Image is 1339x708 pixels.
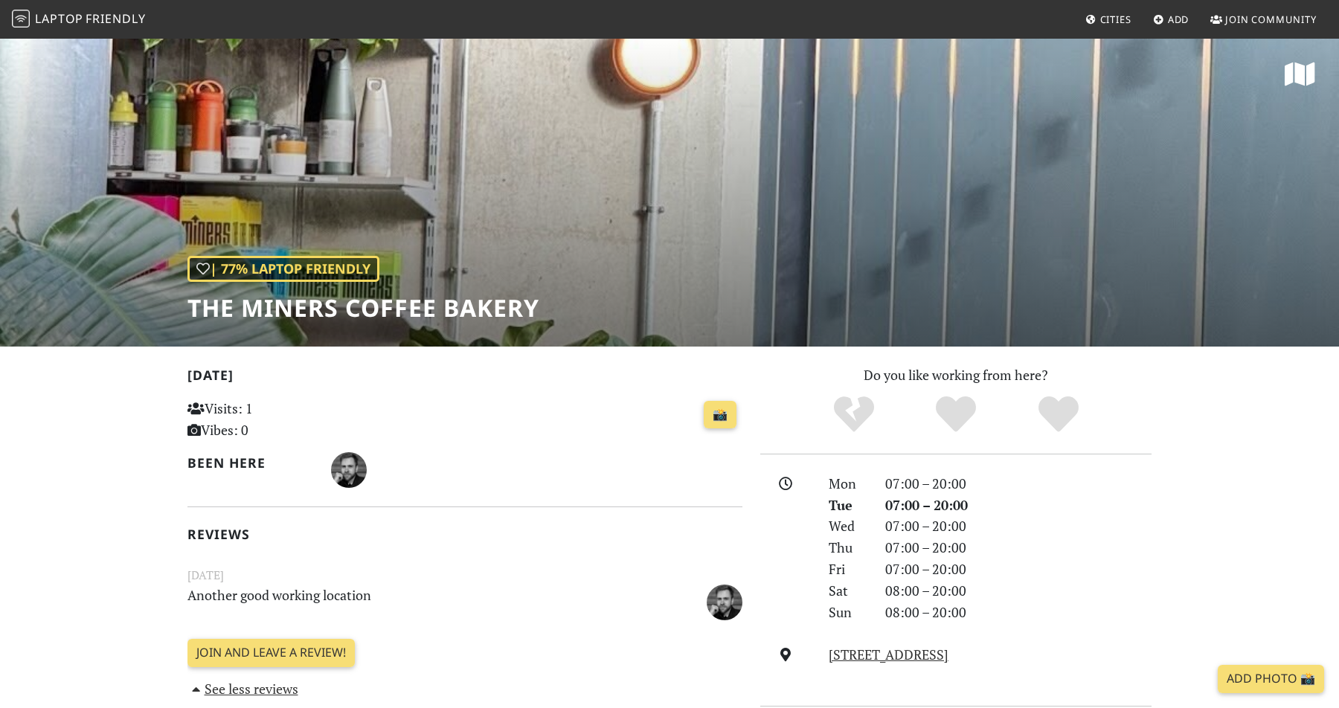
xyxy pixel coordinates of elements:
[86,10,145,27] span: Friendly
[187,398,361,441] p: Visits: 1 Vibes: 0
[331,452,367,488] img: 5151-kirill.jpg
[187,680,298,698] a: See less reviews
[876,559,1160,580] div: 07:00 – 20:00
[820,515,876,537] div: Wed
[820,559,876,580] div: Fri
[876,473,1160,495] div: 07:00 – 20:00
[803,394,905,435] div: No
[12,10,30,28] img: LaptopFriendly
[1100,13,1131,26] span: Cities
[179,566,751,585] small: [DATE]
[876,537,1160,559] div: 07:00 – 20:00
[187,639,355,667] a: Join and leave a review!
[35,10,83,27] span: Laptop
[331,460,367,477] span: Kirill Shmidt
[820,495,876,516] div: Tue
[820,537,876,559] div: Thu
[12,7,146,33] a: LaptopFriendly LaptopFriendly
[1079,6,1137,33] a: Cities
[820,580,876,602] div: Sat
[876,515,1160,537] div: 07:00 – 20:00
[1204,6,1323,33] a: Join Community
[905,394,1007,435] div: Yes
[187,256,379,282] div: | 77% Laptop Friendly
[829,646,948,663] a: [STREET_ADDRESS]
[187,455,313,471] h2: Been here
[707,591,742,609] span: Kirill Shmidt
[1218,665,1324,693] a: Add Photo 📸
[760,364,1152,386] p: Do you like working from here?
[1168,13,1189,26] span: Add
[820,602,876,623] div: Sun
[1225,13,1317,26] span: Join Community
[179,585,656,618] p: Another good working location
[704,401,736,429] a: 📸
[187,294,539,322] h1: The Miners Coffee Bakery
[707,585,742,620] img: 5151-kirill.jpg
[820,473,876,495] div: Mon
[876,495,1160,516] div: 07:00 – 20:00
[187,527,742,542] h2: Reviews
[1007,394,1110,435] div: Definitely!
[1147,6,1195,33] a: Add
[876,580,1160,602] div: 08:00 – 20:00
[876,602,1160,623] div: 08:00 – 20:00
[187,367,742,389] h2: [DATE]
